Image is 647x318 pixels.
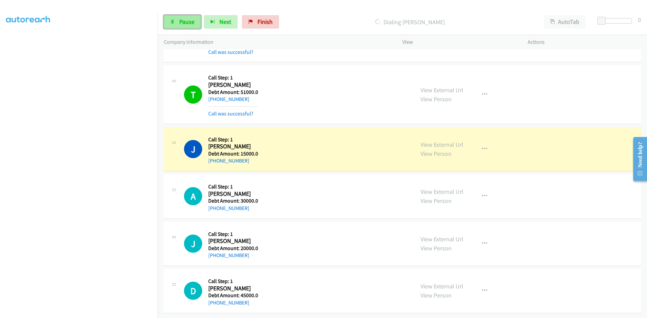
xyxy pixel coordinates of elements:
p: Actions [528,38,641,46]
a: View External Url [421,235,463,243]
span: Next [219,18,231,26]
p: View [402,38,516,46]
span: Finish [257,18,273,26]
a: View External Url [421,188,463,196]
a: View External Url [421,282,463,290]
div: Delay between calls (in seconds) [601,18,632,24]
h5: Debt Amount: 15000.0 [208,150,258,157]
h1: J [184,140,202,158]
iframe: Resource Center [627,132,647,186]
a: Call was successful? [208,49,253,55]
h5: Debt Amount: 20000.0 [208,245,258,252]
button: Next [204,15,238,29]
h1: T [184,85,202,104]
a: View External Url [421,86,463,94]
a: [PHONE_NUMBER] [208,96,249,102]
h5: Call Step: 1 [208,231,258,238]
p: Company Information [164,38,390,46]
div: The call is yet to be attempted [184,282,202,300]
h2: [PERSON_NAME] [208,143,258,150]
div: 0 [638,15,641,24]
h5: Debt Amount: 51000.0 [208,89,258,96]
h1: D [184,282,202,300]
h5: Call Step: 1 [208,136,258,143]
h2: [PERSON_NAME] [208,190,258,198]
button: AutoTab [544,15,586,29]
h2: [PERSON_NAME] [208,285,258,292]
a: [PHONE_NUMBER] [208,157,249,164]
h5: Debt Amount: 30000.0 [208,198,258,204]
span: Pause [179,18,194,26]
a: [PHONE_NUMBER] [208,299,249,306]
h1: A [184,187,202,205]
h2: [PERSON_NAME] [208,237,258,245]
a: View Person [421,150,452,157]
h5: Call Step: 1 [208,183,258,190]
a: Pause [164,15,201,29]
a: Finish [242,15,279,29]
h5: Debt Amount: 45000.0 [208,292,258,299]
a: [PHONE_NUMBER] [208,205,249,211]
h1: J [184,235,202,253]
h5: Call Step: 1 [208,278,258,285]
a: Call was successful? [208,110,253,117]
a: [PHONE_NUMBER] [208,252,249,258]
a: View Person [421,95,452,103]
a: View External Url [421,141,463,148]
h5: Call Step: 1 [208,74,258,81]
div: The call is yet to be attempted [184,187,202,205]
a: View Person [421,244,452,252]
a: View Person [421,291,452,299]
div: The call is yet to be attempted [184,235,202,253]
h2: [PERSON_NAME] [208,81,258,89]
p: Dialing [PERSON_NAME] [288,17,532,27]
a: View Person [421,197,452,205]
